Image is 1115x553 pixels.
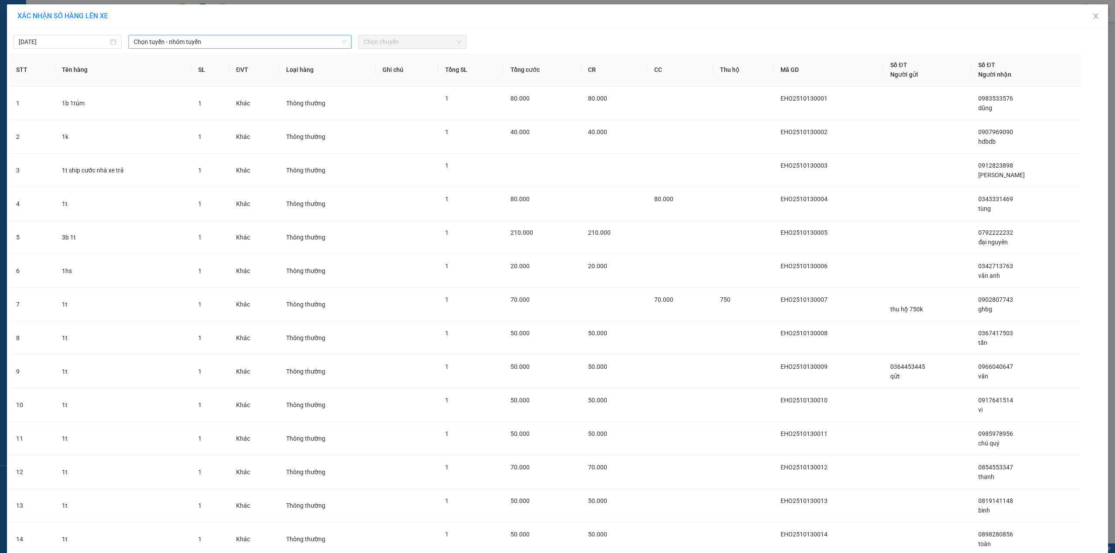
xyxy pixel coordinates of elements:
span: 70.000 [654,296,673,303]
span: EHO2510130013 [780,497,828,504]
span: tấn [978,339,987,346]
td: Thông thường [279,455,375,489]
span: EHO2510130012 [780,464,828,471]
span: Người gửi [890,71,918,78]
td: 1t [55,455,192,489]
span: Chọn tuyến - nhóm tuyến [134,35,346,48]
span: 1 [198,301,202,308]
span: 20.000 [588,263,607,270]
th: Mã GD [774,53,884,87]
span: 50.000 [588,330,607,337]
span: toàn [978,540,991,547]
span: 1 [198,536,202,543]
button: Close [1084,4,1108,29]
span: 0343331469 [978,196,1013,202]
span: EHO2510130003 [780,162,828,169]
span: 1 [445,296,449,303]
span: 1 [198,133,202,140]
span: EHO2510130008 [780,330,828,337]
span: qửt [890,373,900,380]
span: 80.000 [510,196,530,202]
span: 70.000 [510,464,530,471]
th: ĐVT [229,53,279,87]
span: vân anh [978,272,1000,279]
span: 1 [445,229,449,236]
td: 1k [55,120,192,154]
span: 40.000 [588,128,607,135]
span: down [341,39,347,44]
span: 0898280856 [978,531,1013,538]
span: close [1092,13,1099,20]
span: 50.000 [510,330,530,337]
input: 13/10/2025 [19,37,108,47]
td: 7 [9,288,55,321]
span: 50.000 [588,430,607,437]
td: Khác [229,455,279,489]
span: hdbdb [978,138,996,145]
span: bình [978,507,990,514]
span: 0819141148 [978,497,1013,504]
td: 1t [55,388,192,422]
span: đại nguyên [978,239,1008,246]
span: EHO2510130005 [780,229,828,236]
th: CC [647,53,713,87]
span: 50.000 [510,497,530,504]
td: Khác [229,87,279,120]
span: 80.000 [588,95,607,102]
td: Khác [229,120,279,154]
th: Tổng cước [503,53,581,87]
th: STT [9,53,55,87]
span: ghbg [978,306,992,313]
span: 1 [445,196,449,202]
td: 8 [9,321,55,355]
span: 1 [198,502,202,509]
span: 0985978956 [978,430,1013,437]
td: 1t [55,489,192,523]
span: 50.000 [510,397,530,404]
td: Khác [229,388,279,422]
span: 1 [445,95,449,102]
td: Thông thường [279,321,375,355]
span: EHO2510130006 [780,263,828,270]
span: 1 [445,464,449,471]
span: vi [978,406,983,413]
td: 1t ship cước nhà xe trả [55,154,192,187]
th: Ghi chú [375,53,438,87]
td: Khác [229,221,279,254]
span: 0917641514 [978,397,1013,404]
span: EHO2510130009 [780,363,828,370]
td: Khác [229,489,279,523]
span: 0902807743 [978,296,1013,303]
td: Thông thường [279,355,375,388]
td: 1 [9,87,55,120]
td: 3 [9,154,55,187]
td: 5 [9,221,55,254]
span: EHO2510130014 [780,531,828,538]
td: Thông thường [279,489,375,523]
span: 1 [445,162,449,169]
span: chú quý [978,440,1000,447]
td: Khác [229,254,279,288]
td: 1t [55,422,192,455]
span: Số ĐT [890,61,907,68]
span: 210.000 [510,229,533,236]
td: Khác [229,154,279,187]
span: 1 [198,435,202,442]
span: 1 [198,401,202,408]
span: 0792222232 [978,229,1013,236]
span: XÁC NHẬN SỐ HÀNG LÊN XE [17,12,108,20]
span: 1 [198,167,202,174]
span: EHO2510130011 [780,430,828,437]
td: 13 [9,489,55,523]
span: dũng [978,105,992,111]
span: vân [978,373,988,380]
span: EHO2510130007 [780,296,828,303]
td: 2 [9,120,55,154]
span: 750 [720,296,730,303]
span: 0907969090 [978,128,1013,135]
th: SL [191,53,229,87]
td: 10 [9,388,55,422]
span: Số ĐT [978,61,995,68]
span: 0854553347 [978,464,1013,471]
span: 70.000 [510,296,530,303]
